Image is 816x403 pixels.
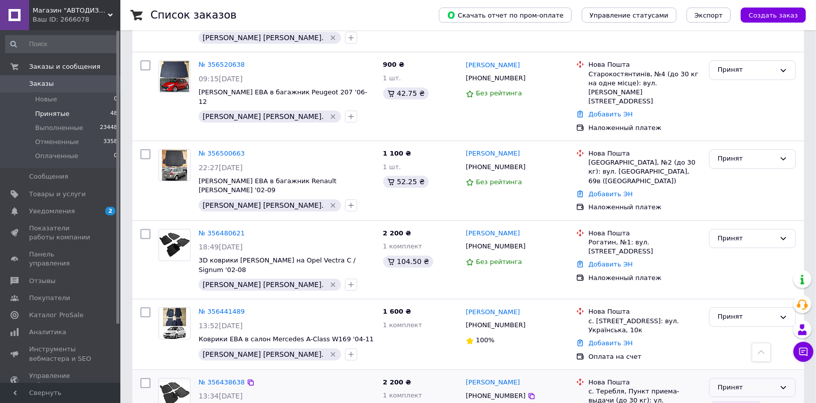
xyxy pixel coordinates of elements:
[588,378,701,387] div: Нова Пошта
[383,150,411,157] span: 1 100 ₴
[199,177,337,194] a: [PERSON_NAME] ЕВА в багажник Renault [PERSON_NAME] '02-09
[29,294,70,303] span: Покупатели
[731,11,806,19] a: Создать заказ
[114,95,117,104] span: 0
[588,158,701,186] div: [GEOGRAPHIC_DATA], №2 (до 30 кг): вул. [GEOGRAPHIC_DATA], 69в ([GEOGRAPHIC_DATA])
[203,350,324,358] span: [PERSON_NAME] [PERSON_NAME].
[203,34,324,42] span: [PERSON_NAME] [PERSON_NAME].
[476,178,522,186] span: Без рейтинга
[199,75,243,83] span: 09:15[DATE]
[718,154,775,164] div: Принят
[199,88,367,105] a: [PERSON_NAME] ЕВА в багажник Peugeot 207 '06-12
[35,95,57,104] span: Новые
[329,112,337,120] svg: Удалить метку
[383,308,411,315] span: 1 600 ₴
[383,391,422,399] span: 1 комплект
[588,203,701,212] div: Наложенный платеж
[29,207,75,216] span: Уведомления
[383,61,405,68] span: 900 ₴
[383,176,429,188] div: 52.25 ₴
[793,342,813,362] button: Чат с покупателем
[35,109,70,118] span: Принятые
[749,12,798,19] span: Создать заказ
[695,12,723,19] span: Экспорт
[466,149,520,159] a: [PERSON_NAME]
[203,281,324,289] span: [PERSON_NAME] [PERSON_NAME].
[199,256,356,274] a: 3D коврики [PERSON_NAME] на Opel Vectra C / Signum '02-08
[329,201,337,209] svg: Удалить метку
[199,229,245,237] a: № 356480621
[29,328,66,337] span: Аналитика
[329,350,337,358] svg: Удалить метку
[464,389,528,402] div: [PHONE_NUMBER]
[383,74,401,82] span: 1 шт.
[160,61,190,92] img: Фото товару
[464,161,528,174] div: [PHONE_NUMBER]
[203,201,324,209] span: [PERSON_NAME] [PERSON_NAME].
[162,150,188,181] img: Фото товару
[199,392,243,400] span: 13:34[DATE]
[105,207,115,215] span: 2
[588,60,701,69] div: Нова Пошта
[35,152,78,161] span: Оплаченные
[383,87,429,99] div: 42.75 ₴
[383,255,433,267] div: 104.50 ₴
[199,335,374,343] a: Коврики ЕВА в салон Mercedes A-Class W169 '04-11
[588,149,701,158] div: Нова Пошта
[29,190,86,199] span: Товары и услуги
[199,322,243,330] span: 13:52[DATE]
[29,311,83,320] span: Каталог ProSale
[159,232,190,257] img: Фото товару
[29,345,93,363] span: Инструменты вебмастера и SEO
[476,258,522,265] span: Без рейтинга
[5,35,118,53] input: Поиск
[718,382,775,393] div: Принят
[29,224,93,242] span: Показатели работы компании
[588,110,632,118] a: Добавить ЭН
[329,281,337,289] svg: Удалить метку
[199,164,243,172] span: 22:27[DATE]
[588,123,701,132] div: Наложенный платеж
[466,308,520,317] a: [PERSON_NAME]
[110,109,117,118] span: 48
[439,8,572,23] button: Скачать отчет по пром-оплате
[588,307,701,316] div: Нова Пошта
[447,11,564,20] span: Скачать отчет по пром-оплате
[199,378,245,386] a: № 356438638
[150,9,237,21] h1: Список заказов
[29,62,100,71] span: Заказы и сообщения
[588,229,701,238] div: Нова Пошта
[29,250,93,268] span: Панель управления
[163,308,187,339] img: Фото товару
[29,371,93,389] span: Управление сайтом
[687,8,731,23] button: Экспорт
[464,72,528,85] div: [PHONE_NUMBER]
[741,8,806,23] button: Создать заказ
[158,149,191,181] a: Фото товару
[588,317,701,335] div: с. [STREET_ADDRESS]: вул. Українська, 10к
[35,138,79,147] span: Отмененные
[383,163,401,171] span: 1 шт.
[464,240,528,253] div: [PHONE_NUMBER]
[33,6,108,15] span: Магазин "АВТОДИЗАЙНЕР"
[466,61,520,70] a: [PERSON_NAME]
[588,70,701,106] div: Старокостянтинів, №4 (до 30 кг на одне місце): вул. [PERSON_NAME][STREET_ADDRESS]
[33,15,120,24] div: Ваш ID: 2666078
[199,61,245,68] a: № 356520638
[582,8,677,23] button: Управление статусами
[35,123,83,132] span: Выполненные
[588,274,701,283] div: Наложенный платеж
[29,277,56,286] span: Отзывы
[383,242,422,250] span: 1 комплект
[29,172,68,181] span: Сообщения
[158,307,191,339] a: Фото товару
[588,190,632,198] a: Добавить ЭН
[718,65,775,75] div: Принят
[588,339,632,347] a: Добавить ЭН
[103,138,117,147] span: 3358
[588,352,701,361] div: Оплата на счет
